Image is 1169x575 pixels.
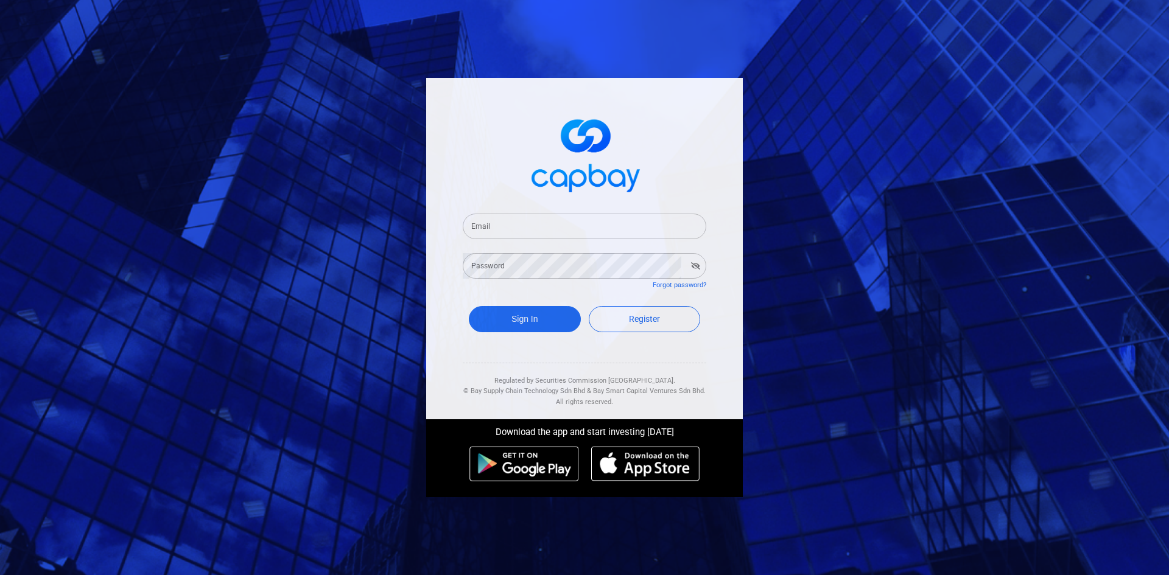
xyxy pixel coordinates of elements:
a: Register [589,306,701,332]
a: Forgot password? [653,281,706,289]
img: android [469,446,579,481]
button: Sign In [469,306,581,332]
span: Bay Smart Capital Ventures Sdn Bhd. [593,387,706,395]
span: Register [629,314,660,324]
span: © Bay Supply Chain Technology Sdn Bhd [463,387,585,395]
img: ios [591,446,700,481]
img: logo [524,108,645,199]
div: Download the app and start investing [DATE] [417,419,752,440]
div: Regulated by Securities Commission [GEOGRAPHIC_DATA]. & All rights reserved. [463,363,706,408]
